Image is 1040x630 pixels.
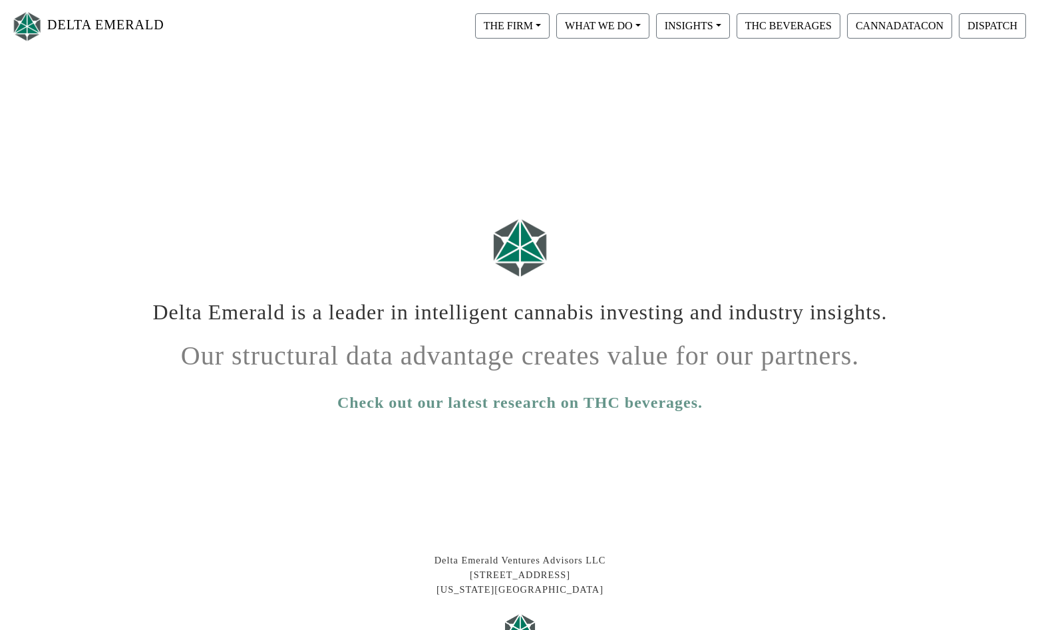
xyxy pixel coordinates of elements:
img: Logo [11,9,44,44]
h1: Our structural data advantage creates value for our partners. [151,330,890,372]
button: THC BEVERAGES [737,13,840,39]
a: Check out our latest research on THC beverages. [337,391,703,414]
a: CANNADATACON [844,19,955,31]
button: WHAT WE DO [556,13,649,39]
button: INSIGHTS [656,13,730,39]
h1: Delta Emerald is a leader in intelligent cannabis investing and industry insights. [151,289,890,325]
a: DISPATCH [955,19,1029,31]
a: THC BEVERAGES [733,19,844,31]
a: DELTA EMERALD [11,5,164,47]
button: THE FIRM [475,13,550,39]
div: Delta Emerald Ventures Advisors LLC [STREET_ADDRESS] [US_STATE][GEOGRAPHIC_DATA] [141,553,900,597]
button: CANNADATACON [847,13,952,39]
img: Logo [487,212,554,282]
button: DISPATCH [959,13,1026,39]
